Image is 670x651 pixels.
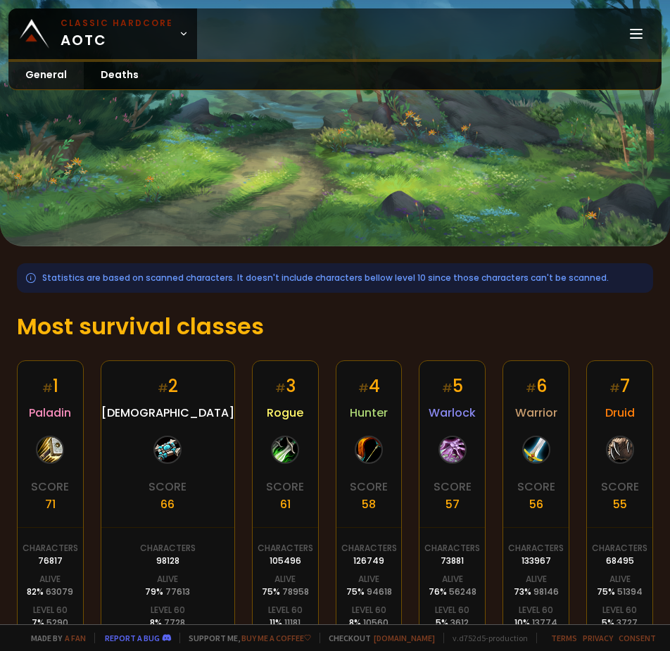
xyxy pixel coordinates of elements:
[362,495,376,513] div: 58
[105,633,160,643] a: Report a bug
[145,586,190,598] div: 79 %
[363,617,388,628] span: 10560
[617,586,643,598] span: 51394
[39,573,61,586] div: Alive
[274,573,296,586] div: Alive
[442,374,463,398] div: 5
[320,633,435,643] span: Checkout
[61,17,173,30] small: Classic Hardcore
[602,604,637,617] div: Level 60
[517,478,555,495] div: Score
[164,617,185,628] span: 7728
[450,617,469,628] span: 3612
[266,478,304,495] div: Score
[424,542,480,555] div: Characters
[592,542,647,555] div: Characters
[529,495,543,513] div: 56
[353,555,384,567] div: 126749
[275,380,286,396] small: #
[341,542,397,555] div: Characters
[515,404,557,422] span: Warrior
[605,404,635,422] span: Druid
[275,374,296,398] div: 3
[583,633,613,643] a: Privacy
[46,617,68,628] span: 5290
[268,604,303,617] div: Level 60
[358,374,380,398] div: 4
[8,8,197,59] a: Classic HardcoreAOTC
[350,478,388,495] div: Score
[148,478,187,495] div: Score
[17,263,653,293] div: Statistics are based on scanned characters. It doesn't include characters bellow level 10 since t...
[32,617,68,629] div: 7 %
[151,604,185,617] div: Level 60
[8,62,84,89] a: General
[619,633,656,643] a: Consent
[609,374,630,398] div: 7
[349,617,388,629] div: 8 %
[65,633,86,643] a: a fan
[443,633,528,643] span: v. d752d5 - production
[101,404,234,422] span: [DEMOGRAPHIC_DATA]
[532,617,557,628] span: 13774
[241,633,311,643] a: Buy me a coffee
[526,380,536,396] small: #
[358,573,379,586] div: Alive
[445,495,460,513] div: 57
[519,604,553,617] div: Level 60
[442,380,453,396] small: #
[280,495,291,513] div: 61
[158,374,178,398] div: 2
[270,555,301,567] div: 105496
[609,380,620,396] small: #
[27,586,73,598] div: 82 %
[160,495,175,513] div: 66
[84,62,156,89] a: Deaths
[140,542,196,555] div: Characters
[31,478,69,495] div: Score
[165,586,190,598] span: 77613
[429,586,476,598] div: 76 %
[284,617,301,628] span: 11181
[46,586,73,598] span: 63079
[23,633,86,643] span: Made by
[38,555,63,567] div: 76817
[157,573,178,586] div: Alive
[429,404,476,422] span: Warlock
[617,617,638,628] span: 3727
[602,617,638,629] div: 5 %
[508,542,564,555] div: Characters
[601,478,639,495] div: Score
[262,586,309,598] div: 75 %
[374,633,435,643] a: [DOMAIN_NAME]
[23,542,78,555] div: Characters
[533,586,559,598] span: 98146
[514,617,557,629] div: 10 %
[436,617,469,629] div: 5 %
[441,555,464,567] div: 73881
[346,586,392,598] div: 75 %
[551,633,577,643] a: Terms
[29,404,71,422] span: Paladin
[352,604,386,617] div: Level 60
[597,586,643,598] div: 75 %
[367,586,392,598] span: 94618
[17,310,653,343] h1: Most survival classes
[270,617,301,629] div: 11 %
[42,374,58,398] div: 1
[522,555,551,567] div: 133967
[158,380,168,396] small: #
[150,617,185,629] div: 8 %
[61,17,173,51] span: AOTC
[526,573,547,586] div: Alive
[435,604,469,617] div: Level 60
[613,495,627,513] div: 55
[258,542,313,555] div: Characters
[45,495,56,513] div: 71
[156,555,179,567] div: 98128
[606,555,634,567] div: 68495
[358,380,369,396] small: #
[42,380,53,396] small: #
[514,586,559,598] div: 73 %
[179,633,311,643] span: Support me,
